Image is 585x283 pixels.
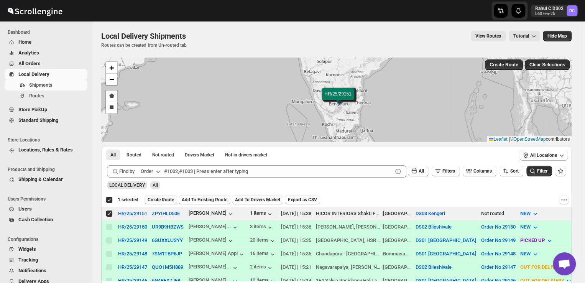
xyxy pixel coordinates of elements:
[18,71,49,77] span: Local Delivery
[148,150,179,160] button: Unrouted
[18,246,36,252] span: Widgets
[189,237,234,245] button: [PERSON_NAME]
[141,168,153,175] div: Order
[118,224,147,230] div: HR/25/29150
[101,31,186,41] span: Local Delivery Shipments
[281,237,311,244] div: [DATE] | 15:35
[101,42,189,48] p: Routes can be created from Un-routed tab
[530,152,557,158] span: All Locations
[5,80,87,90] button: Shipments
[485,59,523,70] button: Create Route
[316,263,411,271] div: |
[127,152,141,158] span: Routed
[285,195,320,204] button: Export as CSV
[537,168,547,174] span: Filter
[109,63,114,72] span: +
[316,250,411,258] div: |
[383,210,411,217] div: [GEOGRAPHIC_DATA]
[106,90,117,102] a: Draw a polygon
[520,224,531,230] span: NEW
[189,250,245,258] button: [PERSON_NAME] Appi
[383,263,411,271] div: [GEOGRAPHIC_DATA]
[185,152,214,158] span: Drivers Market
[110,152,116,158] span: All
[416,264,452,270] button: DS02 Bileshivale
[8,29,88,35] span: Dashboard
[383,223,411,231] div: [GEOGRAPHIC_DATA]
[106,62,117,74] a: Zoom in
[334,94,345,102] img: Marker
[5,37,87,48] button: Home
[516,261,577,273] button: OUT FOR DELIVERY
[316,250,381,258] div: Chandapura - [GEOGRAPHIC_DATA]
[481,224,516,230] button: Order No 29150
[180,150,219,160] button: Claimable
[316,237,381,244] div: [GEOGRAPHIC_DATA], HSR Layout
[481,264,516,270] button: Order No 29147
[250,224,274,231] div: 3 items
[316,210,381,217] div: HICOR INTERIORS Shakti Farm Channanayakanapalya
[513,33,529,39] span: Tutorial
[520,211,531,216] span: NEW
[559,195,569,204] button: More actions
[152,152,174,158] span: Not routed
[531,5,578,17] button: User menu
[179,195,230,204] button: Add To Existing Route
[118,197,138,203] span: 1 selected
[5,265,87,276] button: Notifications
[5,214,87,225] button: Cash Collection
[5,255,87,265] button: Tracking
[122,150,146,160] button: Routed
[509,31,540,41] button: Tutorial
[182,197,227,203] span: Add To Existing Route
[6,1,64,20] img: ScrollEngine
[109,183,145,188] span: LOCAL DELIVERY
[18,61,41,66] span: All Orders
[18,257,38,263] span: Tracking
[18,39,31,45] span: Home
[408,166,429,176] button: All
[490,62,518,68] span: Create Route
[520,251,531,257] span: NEW
[383,250,411,258] div: Bommasandra
[473,168,492,174] span: Columns
[416,251,477,257] button: DS01 [GEOGRAPHIC_DATA]
[535,12,564,16] p: b607ea-2b
[288,197,317,203] span: Export as CSV
[334,95,345,104] img: Marker
[334,96,346,105] img: Marker
[471,31,506,41] button: view route
[567,5,577,16] span: Rahul C DS02
[520,237,545,243] span: PICKED UP
[148,197,174,203] span: Create Route
[334,95,346,104] img: Marker
[553,252,576,275] div: Open chat
[220,150,272,160] button: Un-claimable
[475,33,501,39] span: View Routes
[250,250,276,258] button: 16 items
[416,224,452,230] button: DS02 Bileshivale
[442,168,455,174] span: Filters
[520,264,564,270] span: OUT FOR DELIVERY
[500,166,523,176] button: Sort
[281,263,311,271] div: [DATE] | 15:21
[189,264,239,271] button: [PERSON_NAME]...
[235,197,280,203] span: Add To Drivers Market
[189,210,234,218] button: [PERSON_NAME]
[106,102,117,114] a: Draw a rectangle
[333,95,345,103] img: Marker
[510,168,519,174] span: Sort
[281,223,311,231] div: [DATE] | 15:36
[8,236,88,242] span: Configurations
[463,166,496,176] button: Columns
[118,211,147,216] button: HR/25/29151
[8,196,88,202] span: Users Permissions
[18,176,63,182] span: Shipping & Calendar
[316,223,381,231] div: [PERSON_NAME], [PERSON_NAME][GEOGRAPHIC_DATA]
[529,62,565,68] span: Clear Selections
[5,48,87,58] button: Analytics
